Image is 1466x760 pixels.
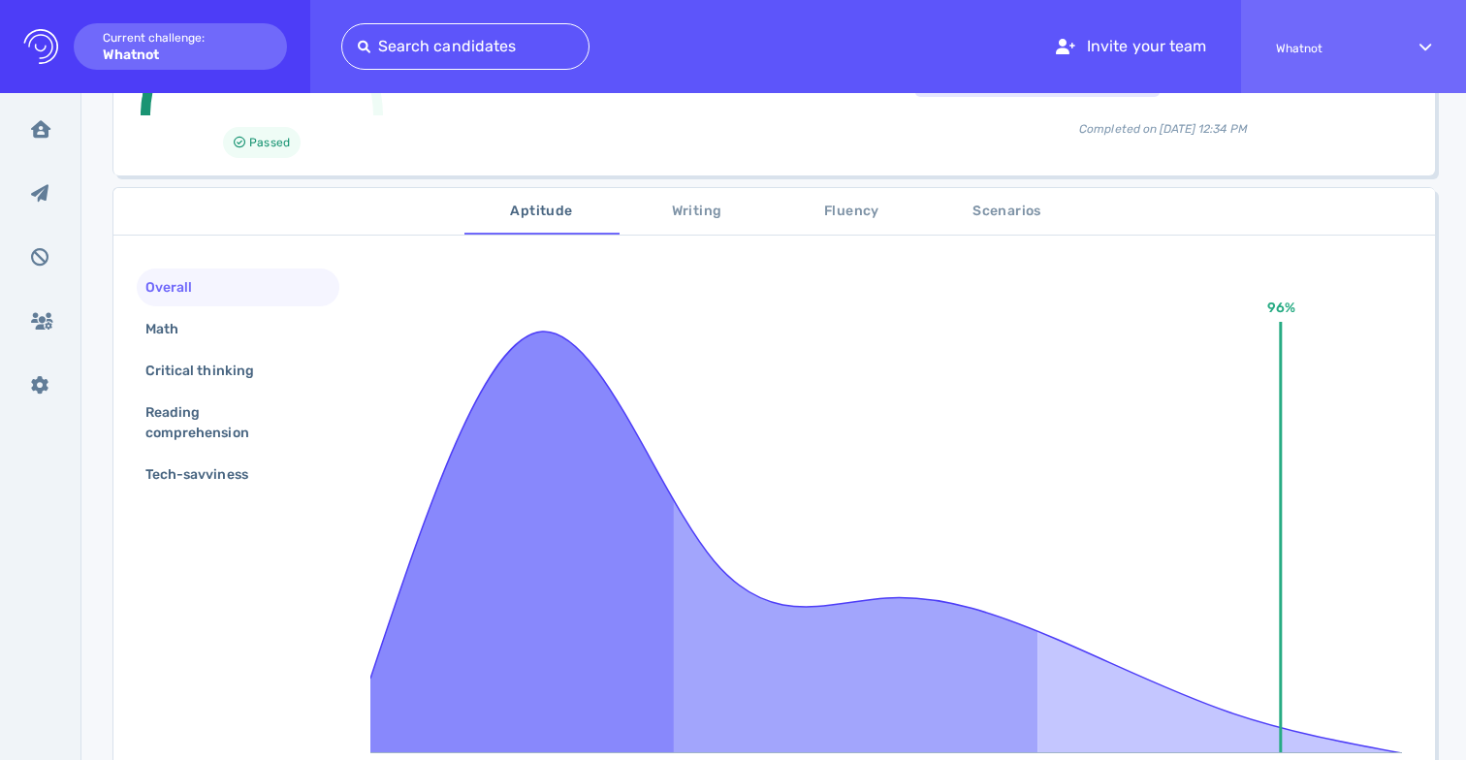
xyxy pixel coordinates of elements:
[915,105,1412,138] div: Completed on [DATE] 12:34 PM
[142,315,202,343] div: Math
[1276,42,1385,55] span: Whatnot
[142,460,271,489] div: Tech-savviness
[249,131,289,154] span: Passed
[631,200,763,224] span: Writing
[941,200,1073,224] span: Scenarios
[142,398,319,447] div: Reading comprehension
[1267,300,1295,316] text: 96%
[786,200,918,224] span: Fluency
[142,357,277,385] div: Critical thinking
[142,273,215,301] div: Overall
[476,200,608,224] span: Aptitude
